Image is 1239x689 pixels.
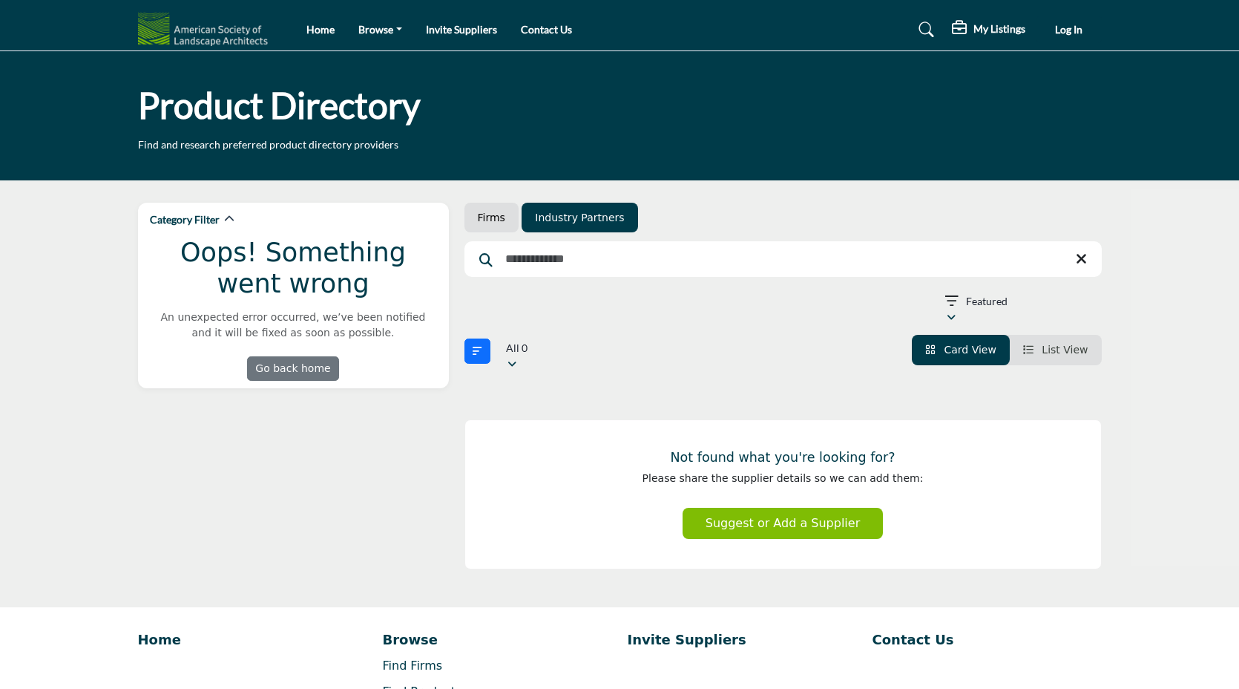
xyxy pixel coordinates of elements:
button: Suggest or Add a Supplier [683,508,883,539]
a: Contact Us [872,630,1102,650]
p: Find and research preferred product directory providers [138,137,398,152]
h3: Not found what you're looking for? [495,450,1071,466]
p: An unexpected error occurred, we’ve been notified and it will be fixed as soon as possible. [150,310,437,341]
h1: Product Directory [138,82,421,128]
a: Home [306,23,335,36]
li: Card View [912,335,1010,365]
a: View List [1023,344,1088,356]
a: Browse [383,630,612,650]
input: Search Keyword [464,241,1102,277]
a: Search [904,18,944,42]
button: Log In [1036,16,1102,43]
span: Suggest or Add a Supplier [706,516,860,530]
span: Please share the supplier details so we can add them: [642,472,924,484]
span: List View [1042,344,1088,356]
h1: Oops! Something went wrong [150,237,437,299]
a: Invite Suppliers [628,630,857,650]
img: Site Logo [138,13,276,46]
a: View Card [925,344,996,356]
a: Firms [478,210,505,225]
a: Browse [358,22,402,37]
div: My Listings [952,21,1025,39]
a: Invite Suppliers [426,23,497,36]
button: Filter categories [464,339,490,364]
h5: My Listings [973,22,1025,36]
li: List View [1010,335,1102,365]
span: Card View [944,344,996,356]
a: Home [138,630,367,650]
p: All 0 [506,341,528,356]
span: Log In [1055,23,1082,36]
a: Go back home [247,356,339,382]
p: Featured [966,294,1008,309]
a: Contact Us [521,23,572,36]
h2: Category Filter [150,212,220,227]
a: Find Firms [383,659,443,673]
a: Industry Partners [535,210,624,225]
button: Featured [937,288,1102,321]
button: All 0 [498,335,663,368]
